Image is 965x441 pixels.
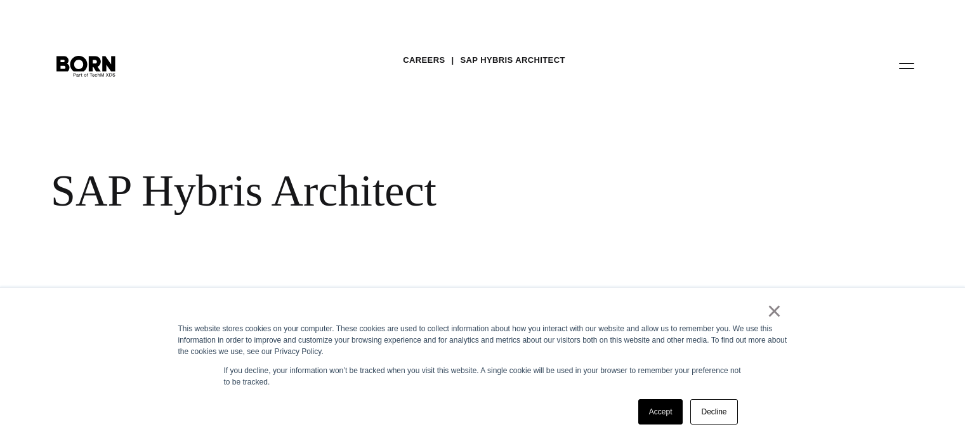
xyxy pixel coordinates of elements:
[403,51,445,70] a: Careers
[767,305,782,317] a: ×
[51,165,774,217] div: SAP Hybris Architect
[461,51,565,70] a: SAP Hybris Architect
[178,323,787,357] div: This website stores cookies on your computer. These cookies are used to collect information about...
[690,399,737,425] a: Decline
[891,52,922,79] button: Open
[638,399,683,425] a: Accept
[224,365,742,388] p: If you decline, your information won’t be tracked when you visit this website. A single cookie wi...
